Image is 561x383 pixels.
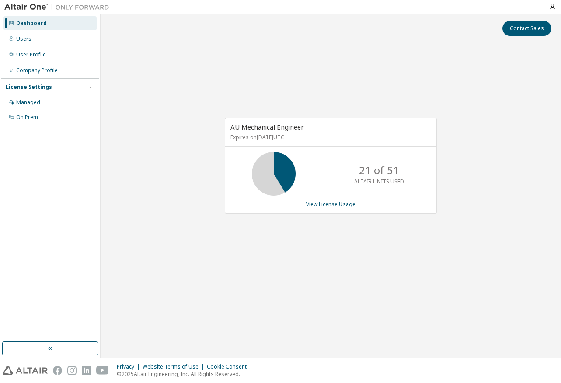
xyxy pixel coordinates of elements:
img: altair_logo.svg [3,366,48,375]
p: Expires on [DATE] UTC [230,134,429,141]
div: On Prem [16,114,38,121]
img: Altair One [4,3,114,11]
img: linkedin.svg [82,366,91,375]
div: Cookie Consent [207,363,252,370]
a: View License Usage [306,200,355,208]
span: AU Mechanical Engineer [230,123,304,131]
div: Privacy [117,363,143,370]
div: User Profile [16,51,46,58]
div: Company Profile [16,67,58,74]
button: Contact Sales [502,21,551,36]
div: Managed [16,99,40,106]
p: © 2025 Altair Engineering, Inc. All Rights Reserved. [117,370,252,378]
img: youtube.svg [96,366,109,375]
img: facebook.svg [53,366,62,375]
div: License Settings [6,84,52,91]
div: Users [16,35,31,42]
p: 21 of 51 [359,163,399,178]
div: Website Terms of Use [143,363,207,370]
p: ALTAIR UNITS USED [354,178,404,185]
div: Dashboard [16,20,47,27]
img: instagram.svg [67,366,77,375]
